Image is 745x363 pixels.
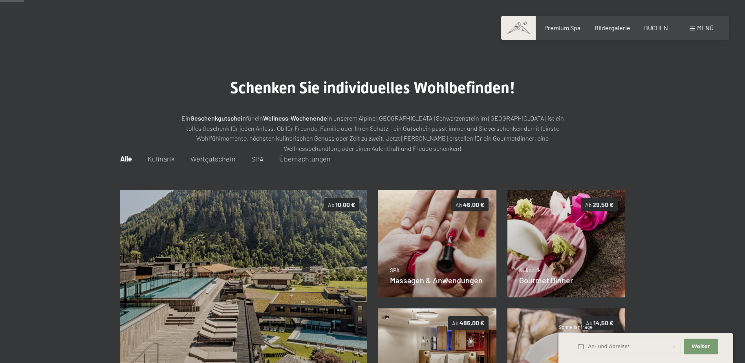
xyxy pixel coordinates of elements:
strong: Geschenkgutschein [190,114,246,122]
span: Menü [697,24,714,31]
button: Weiter [684,339,718,355]
a: BUCHEN [644,24,668,31]
p: Ein für ein in unserem Alpine [GEOGRAPHIC_DATA] Schwarzenstein im [GEOGRAPHIC_DATA] ist ein tolle... [176,113,569,153]
span: Schnellanfrage [558,324,593,330]
a: Premium Spa [544,24,580,31]
span: Weiter [692,343,710,350]
strong: Wellness-Wochenende [263,114,327,122]
span: Schenken Sie individuelles Wohlbefinden! [230,79,515,97]
a: Bildergalerie [595,24,630,31]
